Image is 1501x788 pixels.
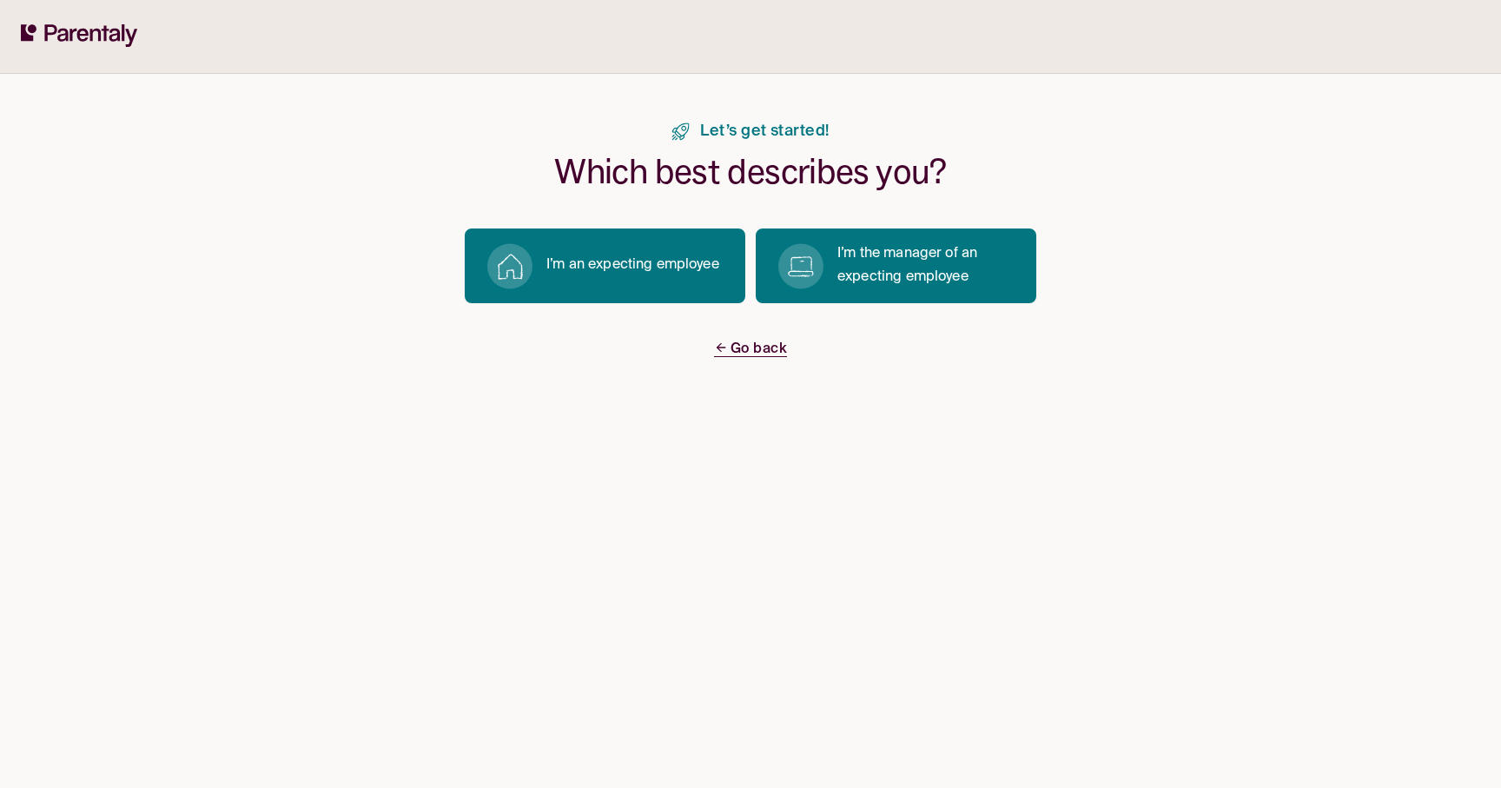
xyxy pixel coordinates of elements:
[700,123,829,141] span: Let’s get started!
[714,342,787,357] span: Go back
[554,151,946,194] h1: Which best describes you?
[546,254,719,277] p: I’m an expecting employee
[756,228,1036,303] button: I’m the manager of an expecting employee
[837,242,1015,289] p: I’m the manager of an expecting employee
[465,228,745,303] button: I’m an expecting employee
[714,338,787,361] a: Go back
